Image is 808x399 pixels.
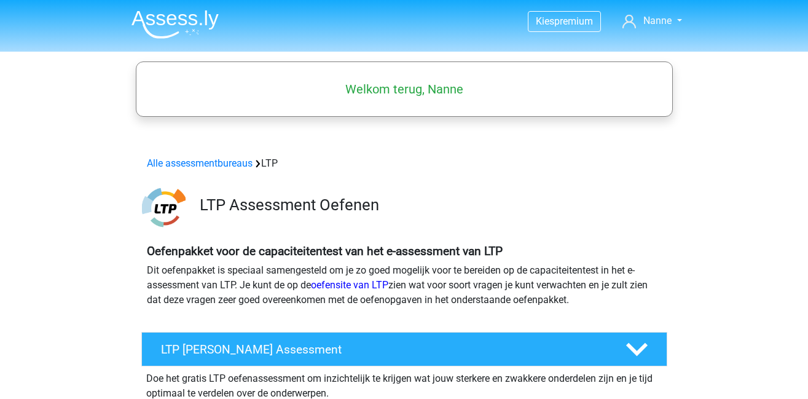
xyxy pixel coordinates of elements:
[311,279,388,291] a: oefensite van LTP
[142,82,667,97] h5: Welkom terug, Nanne
[147,157,253,169] a: Alle assessmentbureaus
[528,13,600,30] a: Kiespremium
[136,332,672,366] a: LTP [PERSON_NAME] Assessment
[618,14,686,28] a: Nanne
[554,15,593,27] span: premium
[147,263,662,307] p: Dit oefenpakket is speciaal samengesteld om je zo goed mogelijk voor te bereiden op de capaciteit...
[131,10,219,39] img: Assessly
[643,15,672,26] span: Nanne
[536,15,554,27] span: Kies
[142,186,186,229] img: ltp.png
[142,156,667,171] div: LTP
[147,244,503,258] b: Oefenpakket voor de capaciteitentest van het e-assessment van LTP
[161,342,606,357] h4: LTP [PERSON_NAME] Assessment
[200,196,657,215] h3: LTP Assessment Oefenen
